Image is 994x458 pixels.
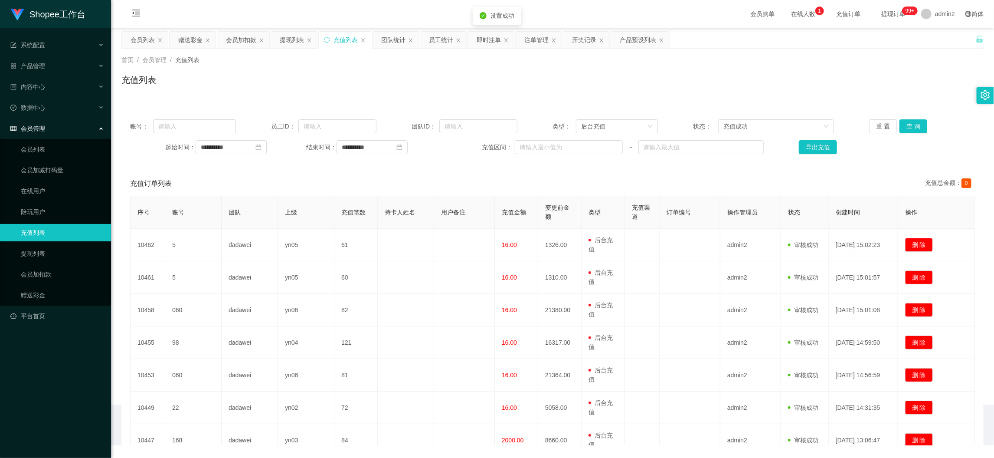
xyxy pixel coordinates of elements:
[538,261,582,294] td: 1310.00
[538,294,582,326] td: 21380.00
[165,326,222,359] td: 98
[121,0,151,28] i: 图标: menu-fold
[599,38,604,43] i: 图标: close
[131,294,165,326] td: 10458
[723,120,748,133] div: 充值成功
[502,437,524,444] span: 2000.00
[788,306,818,313] span: 审核成功
[222,326,278,359] td: dadawei
[130,122,153,131] span: 账号：
[278,326,334,359] td: yn04
[961,178,971,188] span: 0
[131,424,165,457] td: 10447
[905,238,933,252] button: 删 除
[165,392,222,424] td: 22
[824,124,829,130] i: 图标: down
[456,38,461,43] i: 图标: close
[720,326,781,359] td: admin2
[829,261,898,294] td: [DATE] 15:01:57
[222,424,278,457] td: dadawei
[836,209,860,216] span: 创建时间
[638,140,764,154] input: 请输入最大值
[360,38,366,43] i: 图标: close
[334,326,378,359] td: 121
[10,63,45,69] span: 产品管理
[29,0,85,28] h1: Shopee工作台
[720,229,781,261] td: admin2
[10,63,16,69] i: 图标: appstore-o
[502,339,517,346] span: 16.00
[965,11,971,17] i: 图标: global
[334,359,378,392] td: 81
[905,368,933,382] button: 删 除
[165,143,196,152] span: 起始时间：
[623,143,638,152] span: ~
[788,372,818,379] span: 审核成功
[439,119,517,133] input: 请输入
[334,32,358,48] div: 充值列表
[720,294,781,326] td: admin2
[10,104,45,111] span: 数据中心
[226,32,256,48] div: 会员加扣款
[278,359,334,392] td: yn06
[720,359,781,392] td: admin2
[905,433,933,447] button: 删 除
[480,12,487,19] i: icon: check-circle
[278,229,334,261] td: yn05
[490,12,514,19] span: 设置成功
[551,38,556,43] i: 图标: close
[10,125,45,132] span: 会员管理
[412,122,439,131] span: 团队ID：
[429,32,453,48] div: 员工统计
[142,56,167,63] span: 会员管理
[667,209,691,216] span: 订单编号
[298,119,376,133] input: 请输入
[131,392,165,424] td: 10449
[925,178,975,189] div: 充值总金额：
[165,261,222,294] td: 5
[278,261,334,294] td: yn05
[10,83,45,90] span: 内容中心
[10,10,85,17] a: Shopee工作台
[647,124,653,130] i: 图标: down
[280,32,304,48] div: 提现列表
[545,204,569,220] span: 变更前金额
[818,7,821,15] p: 1
[21,161,104,179] a: 会员加减打码量
[502,372,517,379] span: 16.00
[815,7,824,15] sup: 1
[502,274,517,281] span: 16.00
[788,241,818,248] span: 审核成功
[10,307,104,325] a: 图标: dashboard平台首页
[905,336,933,349] button: 删 除
[538,392,582,424] td: 5058.00
[278,392,334,424] td: yn02
[21,266,104,283] a: 会员加扣款
[905,303,933,317] button: 删 除
[441,209,465,216] span: 用户备注
[165,359,222,392] td: 060
[10,84,16,90] i: 图标: profile
[829,359,898,392] td: [DATE] 14:56:59
[829,326,898,359] td: [DATE] 14:59:50
[222,392,278,424] td: dadawei
[976,35,984,43] i: 图标: unlock
[222,294,278,326] td: dadawei
[205,38,210,43] i: 图标: close
[396,144,402,150] i: 图标: calendar
[905,401,933,415] button: 删 除
[832,11,865,17] span: 充值订单
[553,122,576,131] span: 类型：
[502,209,526,216] span: 充值金额
[727,209,758,216] span: 操作管理员
[381,32,405,48] div: 团队统计
[121,73,156,86] h1: 充值列表
[589,432,613,448] span: 后台充值
[271,122,299,131] span: 员工ID：
[21,141,104,158] a: 会员列表
[278,424,334,457] td: yn03
[229,209,241,216] span: 团队
[278,294,334,326] td: yn06
[222,261,278,294] td: dadawei
[720,392,781,424] td: admin2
